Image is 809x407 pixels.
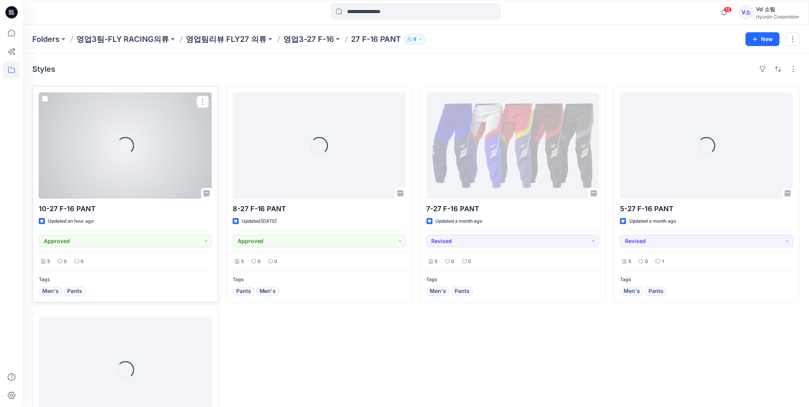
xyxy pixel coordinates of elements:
[620,276,793,284] p: Tags
[275,258,278,266] p: 0
[258,258,261,266] p: 0
[649,287,663,296] span: Pants
[452,258,455,266] p: 0
[436,217,483,225] p: Updated a month ago
[42,287,59,296] span: Men's
[242,217,277,225] p: Updated [DATE]
[351,34,401,45] p: 27 F-16 PANT
[427,93,600,199] a: 7-27 F-16 PANT
[455,287,470,296] span: Pants
[76,34,169,45] a: 영업3팀-FLY RACING의류
[260,287,276,296] span: Men's
[662,258,664,266] p: 1
[47,258,50,266] p: 5
[427,276,600,284] p: Tags
[233,203,406,214] p: 8-27 F-16 PANT
[624,287,640,296] span: Men's
[67,287,82,296] span: Pants
[435,258,438,266] p: 5
[39,276,212,284] p: Tags
[81,258,84,266] p: 0
[233,276,406,284] p: Tags
[620,203,793,214] p: 5-27 F-16 PANT
[740,5,753,19] div: V소
[645,258,648,266] p: 0
[724,7,732,13] span: 12
[746,32,780,46] button: New
[64,258,67,266] p: 0
[186,34,266,45] a: 영업팀리뷰 FLY27 의류
[48,217,94,225] p: Updated an hour ago
[756,5,799,14] div: Vd 소팀
[404,34,426,45] button: 8
[283,34,334,45] a: 영업3-27 F-16
[756,14,799,20] div: Hyunjin Corporation
[629,217,676,225] p: Updated a month ago
[427,203,600,214] p: 7-27 F-16 PANT
[32,65,55,74] h4: Styles
[236,287,251,296] span: Pants
[430,287,447,296] span: Men's
[32,34,60,45] a: Folders
[468,258,472,266] p: 0
[414,35,417,43] p: 8
[39,203,212,214] p: 10-27 F-16 PANT
[629,258,631,266] p: 5
[241,258,244,266] p: 5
